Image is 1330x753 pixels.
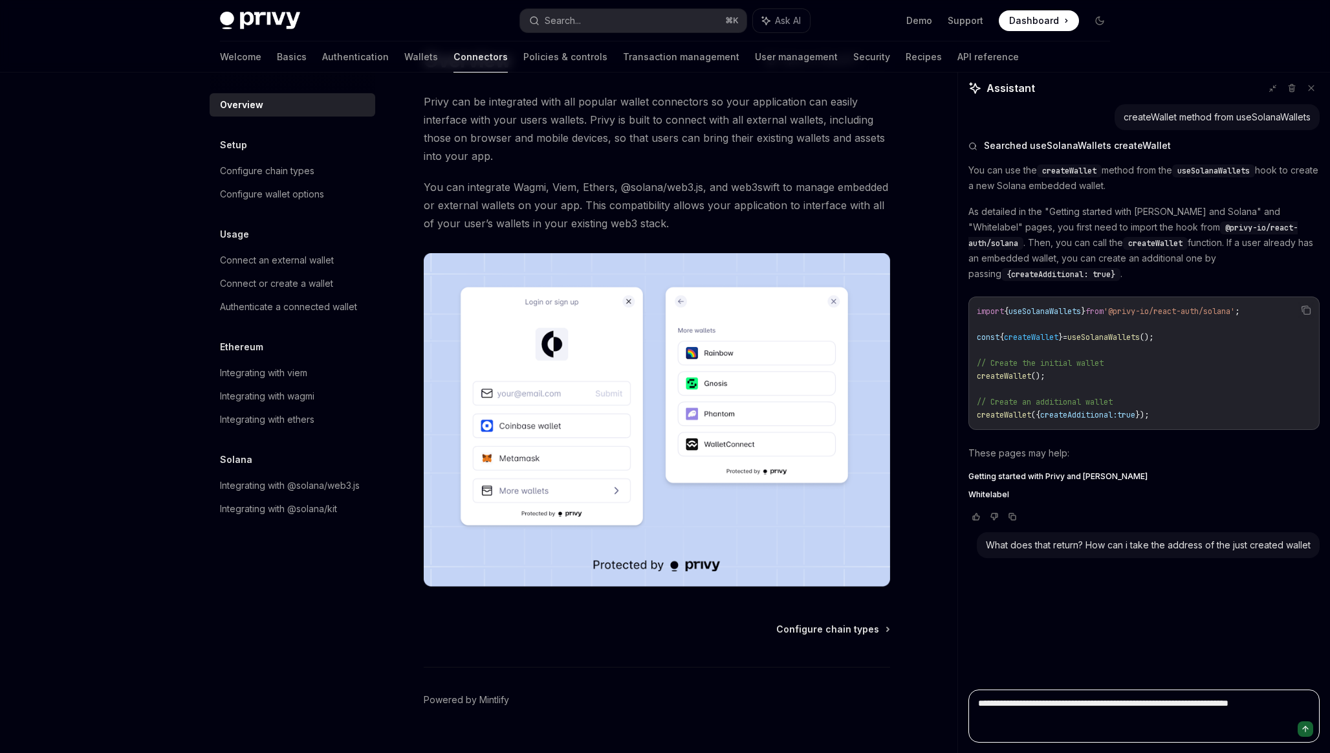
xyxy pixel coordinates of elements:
div: Configure chain types [220,163,314,179]
button: Copy the contents from the code block [1298,302,1314,319]
button: Searched useSolanaWallets createWallet [968,139,1320,152]
span: }); [1135,410,1149,420]
span: // Create an additional wallet [977,397,1113,407]
button: Toggle dark mode [1089,10,1110,31]
a: Demo [906,14,932,27]
div: Integrating with @solana/kit [220,501,337,517]
div: Overview [220,97,263,113]
a: Integrating with @solana/web3.js [210,474,375,497]
a: Recipes [906,41,942,73]
a: Integrating with ethers [210,408,375,431]
div: Connect or create a wallet [220,276,333,291]
a: Integrating with @solana/kit [210,497,375,521]
img: Connectors3 [424,253,890,587]
a: Configure wallet options [210,183,375,206]
span: '@privy-io/react-auth/solana' [1104,306,1235,317]
img: dark logo [220,12,300,30]
div: Integrating with wagmi [220,388,314,404]
span: } [1058,332,1063,343]
span: Ask AI [775,14,801,27]
span: { [1004,306,1008,317]
a: User management [755,41,838,73]
span: Getting started with Privy and [PERSON_NAME] [968,471,1148,482]
span: Configure chain types [776,623,879,636]
div: What does that return? How can i take the address of the just created wallet [986,539,1311,552]
a: Transaction management [623,41,739,73]
p: These pages may help: [968,445,1320,461]
button: Search...⌘K [520,9,747,32]
span: @privy-io/react-auth/solana [968,223,1298,249]
span: {createAdditional: true} [1007,269,1115,280]
a: Configure chain types [776,623,889,636]
span: const [977,332,999,343]
span: createWallet [1128,238,1183,249]
a: Whitelabel [968,489,1320,500]
span: ({ [1031,410,1040,420]
a: Authenticate a connected wallet [210,295,375,319]
span: Dashboard [1009,14,1059,27]
a: Getting started with Privy and [PERSON_NAME] [968,471,1320,482]
span: useSolanaWallets [1008,306,1081,317]
span: (); [1031,371,1045,381]
span: Assistant [987,80,1035,96]
div: Search... [545,13,581,28]
span: Privy can be integrated with all popular wallet connectors so your application can easily interfa... [424,93,890,165]
a: API reference [957,41,1019,73]
span: Whitelabel [968,489,1009,500]
a: Wallets [404,41,438,73]
span: { [999,332,1004,343]
span: createWallet [1042,166,1096,176]
h5: Solana [220,452,252,467]
a: Security [853,41,890,73]
p: As detailed in the "Getting started with [PERSON_NAME] and Solana" and "Whitelabel" pages, you fi... [968,204,1320,282]
span: true [1117,410,1135,420]
a: Connectors [453,41,508,73]
h5: Usage [220,227,249,242]
div: createWallet method from useSolanaWallets [1124,111,1311,124]
a: Integrating with viem [210,361,375,385]
span: Searched useSolanaWallets createWallet [984,139,1171,152]
div: Connect an external wallet [220,253,334,268]
a: Connect an external wallet [210,249,375,272]
span: import [977,306,1004,317]
a: Welcome [220,41,261,73]
p: You can use the method from the hook to create a new Solana embedded wallet. [968,163,1320,194]
span: You can integrate Wagmi, Viem, Ethers, @solana/web3.js, and web3swift to manage embedded or exter... [424,178,890,232]
a: Policies & controls [523,41,607,73]
h5: Setup [220,137,247,153]
a: Connect or create a wallet [210,272,375,295]
span: ; [1235,306,1239,317]
a: Overview [210,93,375,117]
span: } [1081,306,1085,317]
a: Powered by Mintlify [424,693,509,706]
div: Configure wallet options [220,186,324,202]
button: Send message [1298,721,1313,737]
div: Integrating with viem [220,365,307,381]
span: = [1063,332,1067,343]
span: createWallet [1004,332,1058,343]
span: // Create the initial wallet [977,358,1104,368]
a: Basics [277,41,307,73]
a: Configure chain types [210,159,375,183]
span: ⌘ K [725,16,739,26]
button: Ask AI [753,9,810,32]
a: Authentication [322,41,389,73]
div: Authenticate a connected wallet [220,299,357,315]
div: Integrating with @solana/web3.js [220,478,360,493]
span: from [1085,306,1104,317]
span: useSolanaWallets [1067,332,1140,343]
a: Support [948,14,983,27]
a: Dashboard [999,10,1079,31]
span: useSolanaWallets [1177,166,1250,176]
h5: Ethereum [220,339,263,355]
span: createWallet [977,410,1031,420]
div: Integrating with ethers [220,412,314,427]
a: Integrating with wagmi [210,385,375,408]
span: createWallet [977,371,1031,381]
span: createAdditional: [1040,410,1117,420]
span: (); [1140,332,1153,343]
